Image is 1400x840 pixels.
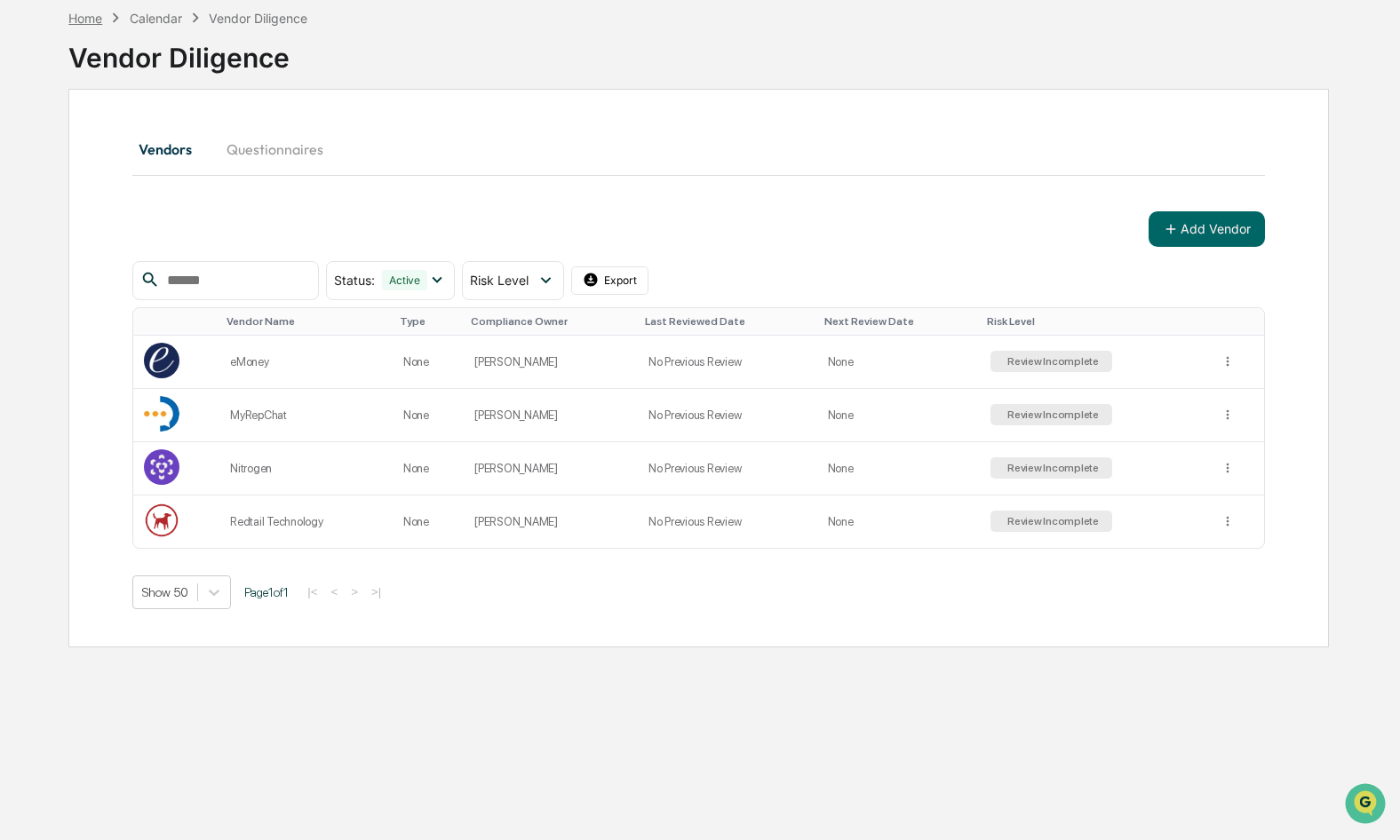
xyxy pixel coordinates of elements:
[18,259,32,273] div: 🔎
[817,495,981,548] td: None
[393,336,464,389] td: None
[230,462,382,475] div: Nitrogen
[1224,315,1257,328] div: Toggle SortBy
[302,141,323,162] button: Start new chat
[230,515,382,528] div: Redtail Technology
[470,273,529,288] span: Risk Level
[382,270,427,290] div: Active
[1004,462,1099,474] div: Review Incomplete
[638,389,817,442] td: No Previous Review
[464,389,638,442] td: [PERSON_NAME]
[1149,211,1265,247] button: Add Vendor
[60,136,291,154] div: Start new chat
[122,217,227,249] a: 🗄️Attestations
[346,584,363,599] button: >
[68,28,1328,74] div: Vendor Diligence
[464,495,638,548] td: [PERSON_NAME]
[11,250,119,282] a: 🔎Data Lookup
[212,128,338,170] button: Questionnaires
[18,37,323,66] p: How can we help?
[302,584,322,599] button: |<
[177,301,215,314] span: Pylon
[144,449,179,485] img: Vendor Logo
[244,585,289,599] span: Page 1 of 1
[987,315,1203,328] div: Toggle SortBy
[129,226,143,240] div: 🗄️
[36,258,112,275] span: Data Lookup
[147,315,212,328] div: Toggle SortBy
[366,584,386,599] button: >|
[11,217,122,249] a: 🖐️Preclearance
[60,154,225,168] div: We're available if you need us!
[638,336,817,389] td: No Previous Review
[1343,781,1391,829] iframe: Open customer support
[147,224,220,242] span: Attestations
[334,273,375,288] span: Status :
[36,224,115,242] span: Preclearance
[1004,515,1099,527] div: Review Incomplete
[18,226,32,240] div: 🖐️
[638,495,817,548] td: No Previous Review
[1004,355,1099,368] div: Review Incomplete
[817,336,981,389] td: None
[68,11,102,26] div: Home
[817,442,981,495] td: None
[393,389,464,442] td: None
[209,11,307,26] div: Vendor Diligence
[230,355,382,368] div: eMoney
[638,442,817,495] td: No Previous Review
[144,343,179,378] img: Vendor Logo
[464,442,638,495] td: [PERSON_NAME]
[18,136,50,168] img: 1746055101610-c473b297-6a78-478c-a979-82029cc54cd1
[227,315,386,328] div: Toggle SortBy
[817,389,981,442] td: None
[393,495,464,548] td: None
[571,266,649,295] button: Export
[400,315,457,328] div: Toggle SortBy
[393,442,464,495] td: None
[132,128,212,170] button: Vendors
[464,336,638,389] td: [PERSON_NAME]
[144,503,179,538] img: Vendor Logo
[824,315,974,328] div: Toggle SortBy
[125,300,215,314] a: Powered byPylon
[645,315,810,328] div: Toggle SortBy
[132,128,1265,170] div: secondary tabs example
[325,584,343,599] button: <
[144,396,179,432] img: Vendor Logo
[1004,408,1099,421] div: Review Incomplete
[130,11,182,26] div: Calendar
[471,315,631,328] div: Toggle SortBy
[230,408,382,422] div: MyRepChat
